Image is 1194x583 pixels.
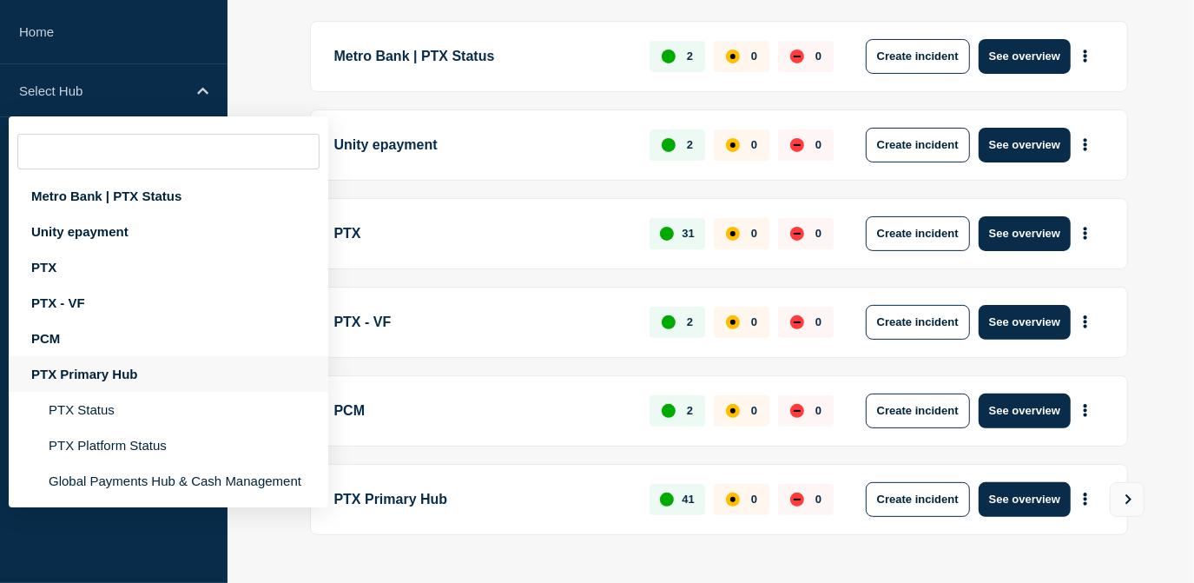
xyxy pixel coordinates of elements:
[9,285,328,321] div: PTX - VF
[726,50,740,63] div: affected
[687,50,693,63] p: 2
[9,178,328,214] div: Metro Bank | PTX Status
[815,227,821,240] p: 0
[660,493,674,507] div: up
[662,50,676,63] div: up
[866,39,970,74] button: Create incident
[9,214,328,249] div: Unity epayment
[9,463,328,499] li: Global Payments Hub & Cash Management
[751,315,757,328] p: 0
[9,427,328,463] li: PTX Platform Status
[979,39,1071,74] button: See overview
[334,216,630,251] p: PTX
[682,227,694,240] p: 31
[866,394,970,428] button: Create incident
[866,216,970,251] button: Create incident
[682,493,694,506] p: 41
[687,315,693,328] p: 2
[1074,483,1097,515] button: More actions
[815,50,821,63] p: 0
[660,227,674,241] div: up
[790,138,804,152] div: down
[9,321,328,356] div: PCM
[334,305,630,340] p: PTX - VF
[687,138,693,151] p: 2
[979,216,1071,251] button: See overview
[866,305,970,340] button: Create incident
[9,356,328,392] div: PTX Primary Hub
[790,50,804,63] div: down
[1074,129,1097,161] button: More actions
[1074,394,1097,427] button: More actions
[1074,306,1097,338] button: More actions
[979,305,1071,340] button: See overview
[790,315,804,329] div: down
[751,493,757,506] p: 0
[866,482,970,517] button: Create incident
[815,315,821,328] p: 0
[979,128,1071,162] button: See overview
[751,50,757,63] p: 0
[726,138,740,152] div: affected
[790,493,804,507] div: down
[334,39,630,74] p: Metro Bank | PTX Status
[1074,40,1097,72] button: More actions
[815,404,821,417] p: 0
[726,227,740,241] div: affected
[1074,217,1097,249] button: More actions
[334,482,630,517] p: PTX Primary Hub
[662,315,676,329] div: up
[815,493,821,506] p: 0
[334,394,630,428] p: PCM
[979,482,1071,517] button: See overview
[662,138,676,152] div: up
[9,249,328,285] div: PTX
[751,404,757,417] p: 0
[687,404,693,417] p: 2
[726,315,740,329] div: affected
[334,128,630,162] p: Unity epayment
[9,392,328,427] li: PTX Status
[662,404,676,418] div: up
[790,227,804,241] div: down
[726,493,740,507] div: affected
[751,227,757,240] p: 0
[726,404,740,418] div: affected
[19,83,186,98] p: Select Hub
[979,394,1071,428] button: See overview
[790,404,804,418] div: down
[815,138,821,151] p: 0
[1110,482,1145,517] button: View
[751,138,757,151] p: 0
[866,128,970,162] button: Create incident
